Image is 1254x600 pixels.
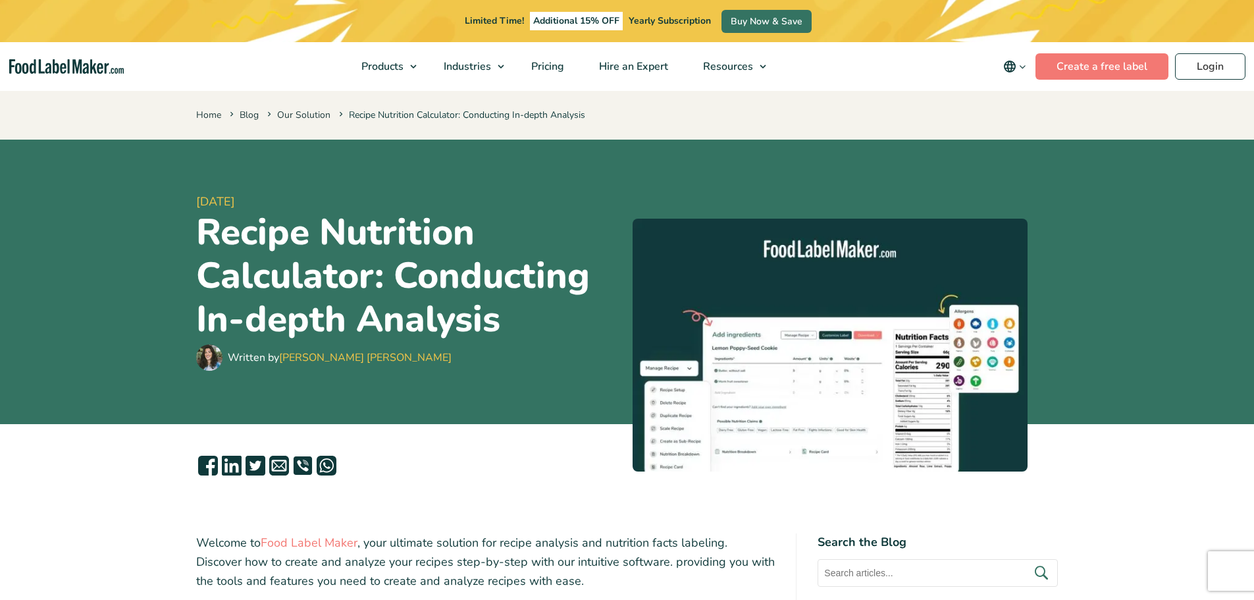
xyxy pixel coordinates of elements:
[686,42,773,91] a: Resources
[196,193,622,211] span: [DATE]
[196,533,775,590] p: Welcome to , your ultimate solution for recipe analysis and nutrition facts labeling. Discover ho...
[818,559,1058,587] input: Search articles...
[440,59,492,74] span: Industries
[279,350,452,365] a: [PERSON_NAME] [PERSON_NAME]
[465,14,524,27] span: Limited Time!
[595,59,669,74] span: Hire an Expert
[196,109,221,121] a: Home
[344,42,423,91] a: Products
[530,12,623,30] span: Additional 15% OFF
[336,109,585,121] span: Recipe Nutrition Calculator: Conducting In-depth Analysis
[629,14,711,27] span: Yearly Subscription
[228,350,452,366] div: Written by
[1175,53,1245,80] a: Login
[357,59,405,74] span: Products
[277,109,330,121] a: Our Solution
[196,344,222,371] img: Maria Abi Hanna - Food Label Maker
[527,59,565,74] span: Pricing
[196,211,622,341] h1: Recipe Nutrition Calculator: Conducting In-depth Analysis
[514,42,579,91] a: Pricing
[721,10,812,33] a: Buy Now & Save
[427,42,511,91] a: Industries
[261,535,357,551] a: Food Label Maker
[240,109,259,121] a: Blog
[699,59,754,74] span: Resources
[818,533,1058,551] h4: Search the Blog
[582,42,683,91] a: Hire an Expert
[1035,53,1168,80] a: Create a free label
